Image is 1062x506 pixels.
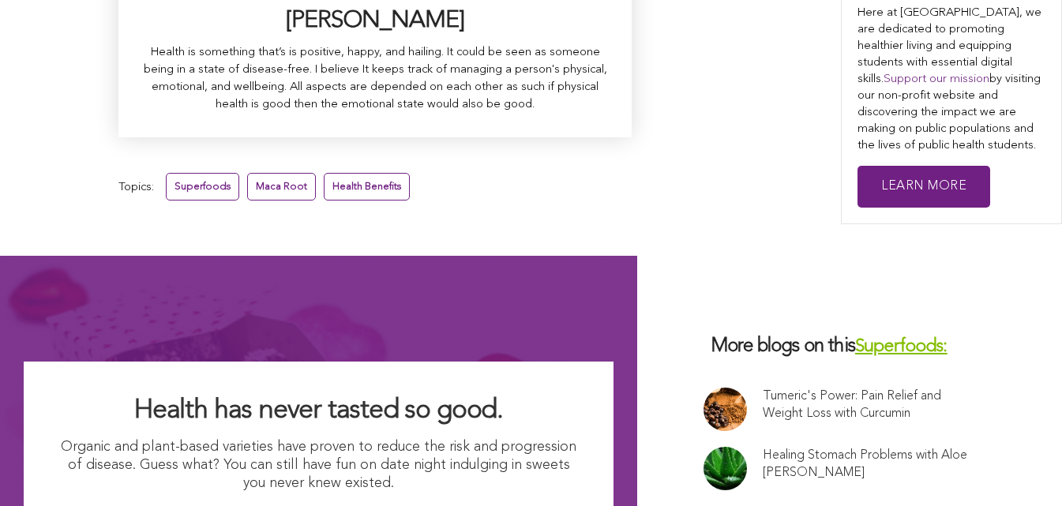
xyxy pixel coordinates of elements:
[166,173,239,201] a: Superfoods
[55,393,582,428] h2: Health has never tasted so good.
[855,338,948,356] a: Superfoods:
[118,177,154,198] span: Topics:
[763,388,982,422] a: Tumeric's Power: Pain Relief and Weight Loss with Curcumin
[857,166,990,208] a: Learn More
[324,173,410,201] a: Health Benefits
[983,430,1062,506] iframe: Chat Widget
[55,438,582,493] p: Organic and plant-based varieties have proven to reduce the risk and progression of disease. Gues...
[142,44,608,114] p: Health is something that’s is positive, happy, and hailing. It could be seen as someone being in ...
[142,6,608,36] h3: [PERSON_NAME]
[704,335,996,359] h3: More blogs on this
[763,447,982,482] a: Healing Stomach Problems with Aloe [PERSON_NAME]
[247,173,316,201] a: Maca Root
